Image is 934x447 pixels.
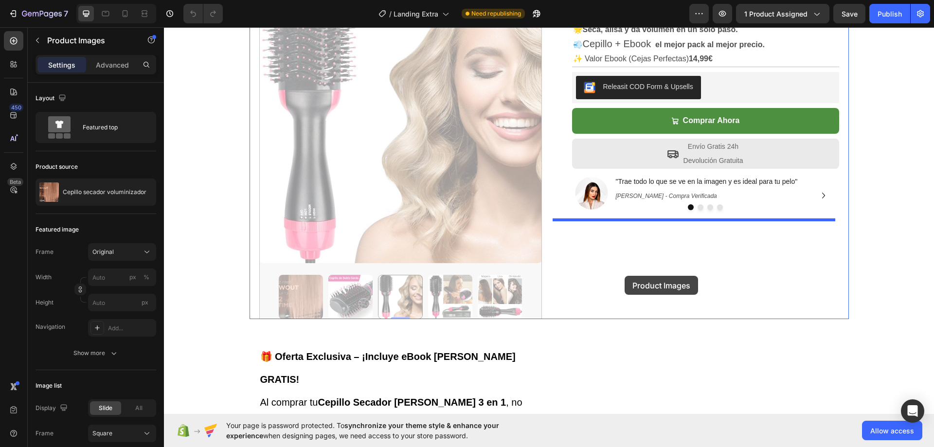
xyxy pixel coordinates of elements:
[744,9,808,19] span: 1 product assigned
[127,271,139,283] button: %
[862,421,922,440] button: Allow access
[4,4,72,23] button: 7
[226,420,537,441] span: Your page is password protected. To when designing pages, we need access to your store password.
[108,324,154,333] div: Add...
[47,35,130,46] p: Product Images
[164,27,934,414] iframe: Design area
[36,429,54,438] label: Frame
[39,182,59,202] img: product feature img
[226,421,499,440] span: synchronize your theme style & enhance your experience
[842,10,858,18] span: Save
[389,9,392,19] span: /
[36,402,70,415] div: Display
[394,9,438,19] span: Landing Extra
[183,4,223,23] div: Undo/Redo
[833,4,865,23] button: Save
[36,273,52,282] label: Width
[99,404,112,412] span: Slide
[36,92,68,105] div: Layout
[88,243,156,261] button: Original
[92,429,112,438] span: Square
[135,404,143,412] span: All
[88,268,156,286] input: px%
[83,116,142,139] div: Featured top
[36,381,62,390] div: Image list
[92,248,114,256] span: Original
[9,104,23,111] div: 450
[36,162,78,171] div: Product source
[88,294,156,311] input: px
[869,4,910,23] button: Publish
[64,8,68,19] p: 7
[36,298,54,307] label: Height
[141,271,152,283] button: px
[36,322,65,331] div: Navigation
[36,344,156,362] button: Show more
[36,248,54,256] label: Frame
[144,273,149,282] div: %
[96,60,129,70] p: Advanced
[63,189,146,196] p: Cepillo secador voluminizador
[142,299,148,306] span: px
[129,273,136,282] div: px
[471,9,521,18] span: Need republishing
[901,399,924,423] div: Open Intercom Messenger
[7,178,23,186] div: Beta
[878,9,902,19] div: Publish
[36,225,79,234] div: Featured image
[870,426,914,436] span: Allow access
[73,348,119,358] div: Show more
[48,60,75,70] p: Settings
[88,425,156,442] button: Square
[736,4,829,23] button: 1 product assigned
